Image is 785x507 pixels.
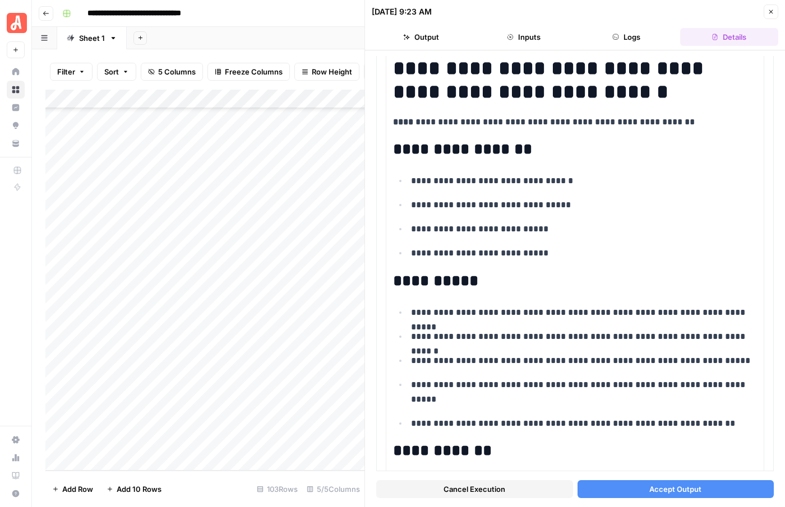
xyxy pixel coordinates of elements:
[680,28,778,46] button: Details
[578,480,774,498] button: Accept Output
[57,27,127,49] a: Sheet 1
[7,134,25,152] a: Your Data
[7,81,25,99] a: Browse
[7,63,25,81] a: Home
[62,483,93,495] span: Add Row
[7,9,25,37] button: Workspace: Angi
[117,483,161,495] span: Add 10 Rows
[225,66,283,77] span: Freeze Columns
[158,66,196,77] span: 5 Columns
[57,66,75,77] span: Filter
[45,480,100,498] button: Add Row
[7,117,25,134] a: Opportunities
[7,13,27,33] img: Angi Logo
[7,449,25,467] a: Usage
[7,99,25,117] a: Insights
[372,6,432,17] div: [DATE] 9:23 AM
[376,480,573,498] button: Cancel Execution
[578,28,676,46] button: Logs
[252,480,302,498] div: 103 Rows
[474,28,572,46] button: Inputs
[312,66,352,77] span: Row Height
[7,467,25,485] a: Learning Hub
[207,63,290,81] button: Freeze Columns
[302,480,364,498] div: 5/5 Columns
[141,63,203,81] button: 5 Columns
[649,483,701,495] span: Accept Output
[7,431,25,449] a: Settings
[104,66,119,77] span: Sort
[97,63,136,81] button: Sort
[7,485,25,503] button: Help + Support
[50,63,93,81] button: Filter
[444,483,505,495] span: Cancel Execution
[100,480,168,498] button: Add 10 Rows
[294,63,359,81] button: Row Height
[79,32,105,44] div: Sheet 1
[372,28,470,46] button: Output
